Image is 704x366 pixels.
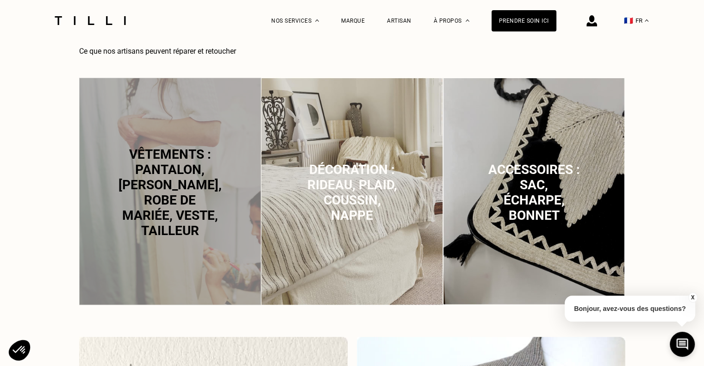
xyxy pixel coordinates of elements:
[488,162,580,223] span: Accessoires : sac, écharpe, bonnet
[443,78,625,305] img: Accessoires : sac, écharpe, bonnet
[466,19,469,22] img: Menu déroulant à propos
[341,18,365,24] a: Marque
[624,16,633,25] span: 🇫🇷
[315,19,319,22] img: Menu déroulant
[118,147,222,238] span: Vêtements : pantalon, [PERSON_NAME], robe de mariée, veste, tailleur
[51,16,129,25] img: Logo du service de couturière Tilli
[565,296,695,322] p: Bonjour, avez-vous des questions?
[307,162,397,223] span: Décoration : rideau, plaid, coussin, nappe
[387,18,411,24] a: Artisan
[492,10,556,31] a: Prendre soin ici
[261,78,443,305] img: Décoration : rideau, plaid, coussin, nappe
[645,19,648,22] img: menu déroulant
[586,15,597,26] img: icône connexion
[79,47,625,56] h3: Ce que nos artisans peuvent réparer et retoucher
[688,292,697,303] button: X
